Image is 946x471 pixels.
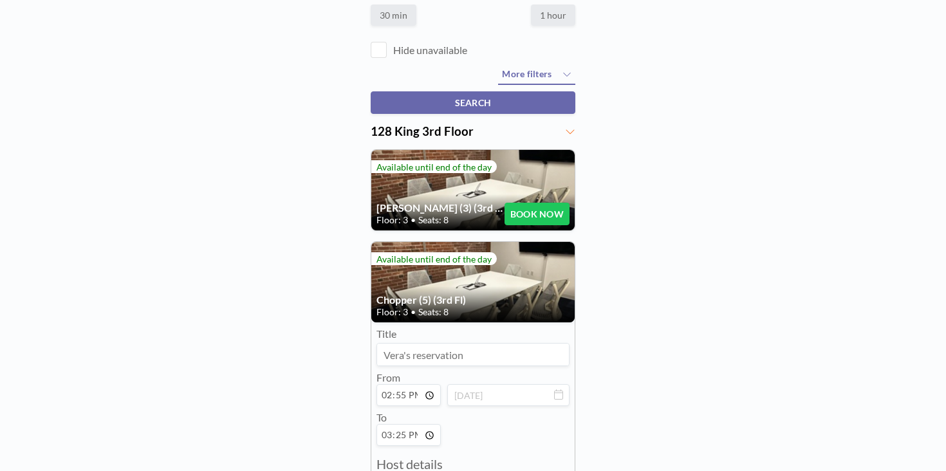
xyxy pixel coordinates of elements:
[455,97,492,108] span: SEARCH
[371,91,575,114] button: SEARCH
[411,214,416,226] span: •
[376,306,408,318] span: Floor: 3
[376,293,570,306] h4: Chopper (5) (3rd Fl)
[371,5,416,26] label: 30 min
[376,254,492,264] span: Available until end of the day
[376,162,492,172] span: Available until end of the day
[393,44,467,57] label: Hide unavailable
[376,411,387,423] label: To
[376,214,408,226] span: Floor: 3
[418,306,449,318] span: Seats: 8
[376,201,505,214] h4: [PERSON_NAME] (3) (3rd Fl)
[411,306,416,318] span: •
[376,371,400,383] label: From
[376,328,396,340] label: Title
[377,344,569,365] input: Vera's reservation
[502,68,552,79] span: More filters
[531,5,575,26] label: 1 hour
[371,124,474,138] span: 128 King 3rd Floor
[418,214,449,226] span: Seats: 8
[505,203,570,225] button: BOOK NOW
[498,64,575,85] button: More filters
